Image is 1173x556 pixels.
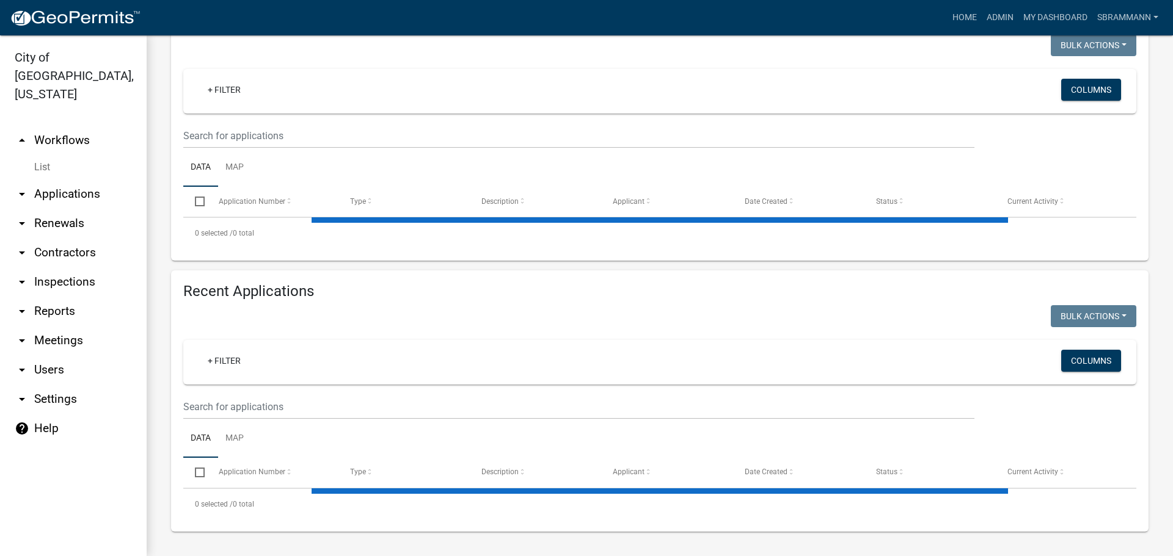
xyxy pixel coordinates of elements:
span: Applicant [613,197,645,206]
datatable-header-cell: Status [864,458,996,487]
a: Map [218,419,251,458]
i: arrow_drop_up [15,133,29,148]
a: Admin [982,6,1018,29]
datatable-header-cell: Select [183,187,206,216]
button: Columns [1061,350,1121,372]
i: help [15,421,29,436]
span: Type [350,197,366,206]
div: 0 total [183,489,1136,519]
datatable-header-cell: Current Activity [996,458,1127,487]
datatable-header-cell: Type [338,458,470,487]
h4: Recent Applications [183,283,1136,300]
a: + Filter [198,350,250,372]
input: Search for applications [183,394,974,419]
button: Bulk Actions [1051,34,1136,56]
a: Data [183,419,218,458]
datatable-header-cell: Type [338,187,470,216]
i: arrow_drop_down [15,392,29,406]
datatable-header-cell: Application Number [206,458,338,487]
span: 0 selected / [195,500,233,508]
i: arrow_drop_down [15,304,29,319]
span: Status [876,197,897,206]
a: Data [183,148,218,187]
input: Search for applications [183,123,974,148]
span: Application Number [219,468,285,476]
span: Status [876,468,897,476]
datatable-header-cell: Description [470,458,601,487]
span: Date Created [745,197,787,206]
i: arrow_drop_down [15,363,29,377]
datatable-header-cell: Status [864,187,996,216]
datatable-header-cell: Description [470,187,601,216]
span: Applicant [613,468,645,476]
span: Current Activity [1007,197,1058,206]
span: Type [350,468,366,476]
i: arrow_drop_down [15,187,29,201]
i: arrow_drop_down [15,275,29,289]
i: arrow_drop_down [15,333,29,348]
span: Current Activity [1007,468,1058,476]
button: Columns [1061,79,1121,101]
i: arrow_drop_down [15,245,29,260]
a: + Filter [198,79,250,101]
datatable-header-cell: Date Created [733,187,864,216]
datatable-header-cell: Current Activity [996,187,1127,216]
span: Description [481,197,519,206]
div: 0 total [183,218,1136,248]
datatable-header-cell: Application Number [206,187,338,216]
a: My Dashboard [1018,6,1092,29]
a: Home [948,6,982,29]
i: arrow_drop_down [15,216,29,231]
a: Map [218,148,251,187]
span: 0 selected / [195,229,233,237]
datatable-header-cell: Date Created [733,458,864,487]
datatable-header-cell: Applicant [601,458,733,487]
span: Application Number [219,197,285,206]
datatable-header-cell: Applicant [601,187,733,216]
a: SBrammann [1092,6,1163,29]
span: Date Created [745,468,787,476]
button: Bulk Actions [1051,305,1136,327]
span: Description [481,468,519,476]
datatable-header-cell: Select [183,458,206,487]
